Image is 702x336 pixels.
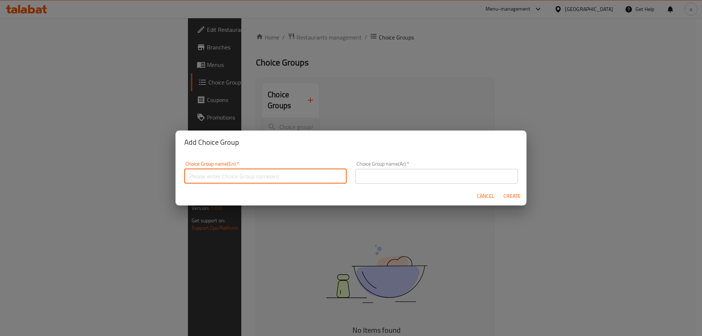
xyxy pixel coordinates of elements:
span: Cancel [477,192,494,201]
span: Create [503,192,521,201]
input: Please enter Choice Group name(en) [184,169,347,184]
button: Cancel [474,189,497,203]
input: Please enter Choice Group name(ar) [355,169,518,184]
button: Create [500,189,524,203]
h2: Add Choice Group [184,136,518,148]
